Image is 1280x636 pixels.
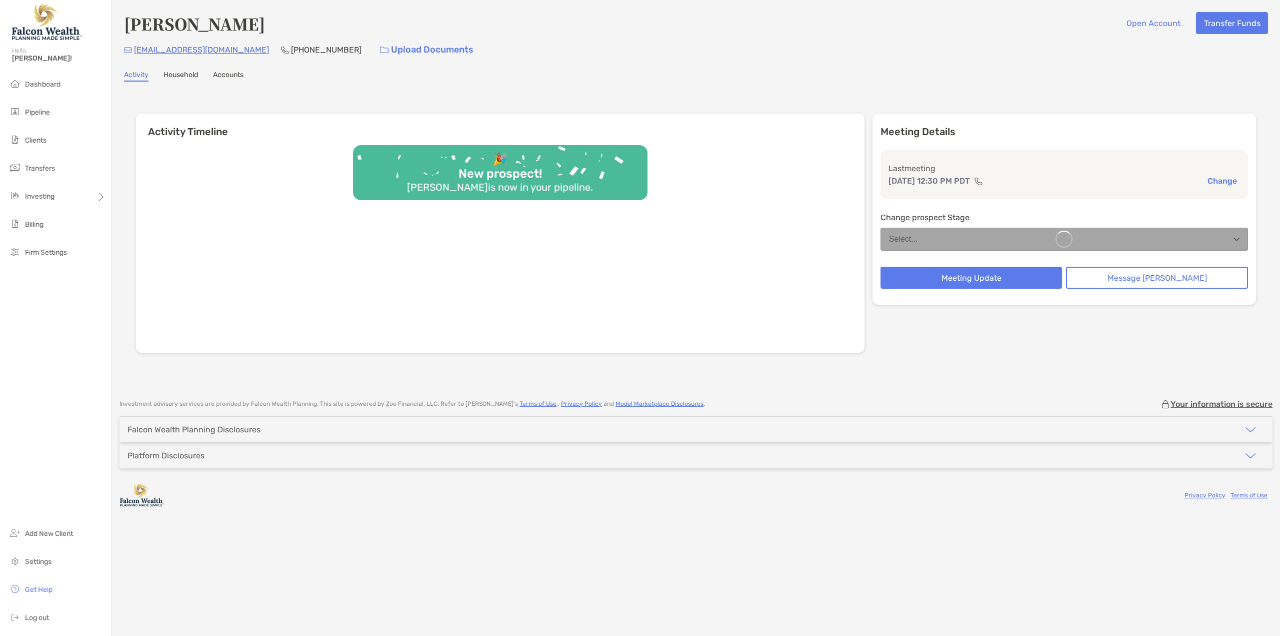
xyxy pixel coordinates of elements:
span: Pipeline [25,108,50,117]
img: icon arrow [1244,424,1256,436]
a: Terms of Use [519,400,556,407]
img: transfers icon [9,162,21,174]
a: Accounts [213,71,243,82]
p: [EMAIL_ADDRESS][DOMAIN_NAME] [134,44,269,56]
img: logout icon [9,611,21,623]
img: firm-settings icon [9,246,21,258]
button: Message [PERSON_NAME] [1066,267,1248,289]
img: button icon [380,47,388,54]
img: clients icon [9,134,21,146]
p: Your information is secure [1170,399,1272,409]
img: pipeline icon [9,106,21,118]
img: dashboard icon [9,78,21,90]
img: billing icon [9,218,21,230]
a: Activity [124,71,148,82]
img: add_new_client icon [9,527,21,539]
img: Falcon Wealth Planning Logo [12,4,82,40]
span: Firm Settings [25,248,67,257]
span: Log out [25,613,49,622]
div: New prospect! [454,167,546,181]
img: investing icon [9,190,21,202]
button: Meeting Update [880,267,1062,289]
p: Last meeting [888,162,1240,175]
img: Phone Icon [281,46,289,54]
span: Investing [25,192,54,201]
img: icon arrow [1244,450,1256,462]
span: Clients [25,136,46,145]
img: company logo [119,484,164,506]
span: Transfers [25,164,55,173]
span: Add New Client [25,529,73,538]
p: Meeting Details [880,126,1248,138]
button: Transfer Funds [1196,12,1268,34]
a: Upload Documents [373,39,480,61]
p: [DATE] 12:30 PM PDT [888,175,970,187]
span: Billing [25,220,43,229]
h4: [PERSON_NAME] [124,12,265,35]
span: Settings [25,557,51,566]
img: communication type [974,177,983,185]
span: Dashboard [25,80,60,89]
div: [PERSON_NAME] is now in your pipeline. [403,181,597,193]
div: Falcon Wealth Planning Disclosures [127,425,260,434]
img: settings icon [9,555,21,567]
button: Change [1204,176,1240,186]
p: [PHONE_NUMBER] [291,44,361,56]
span: [PERSON_NAME]! [12,54,105,63]
h6: Activity Timeline [136,114,864,138]
img: Email Icon [124,47,132,53]
p: Change prospect Stage [880,211,1248,224]
a: Household [163,71,198,82]
a: Privacy Policy [1184,492,1225,499]
img: Confetti [353,145,647,192]
div: 🎉 [488,152,511,167]
a: Model Marketplace Disclosures [615,400,703,407]
button: Open Account [1118,12,1188,34]
a: Terms of Use [1230,492,1267,499]
div: Platform Disclosures [127,451,204,460]
a: Privacy Policy [561,400,602,407]
span: Get Help [25,585,52,594]
img: get-help icon [9,583,21,595]
p: Investment advisory services are provided by Falcon Wealth Planning . This site is powered by Zoe... [119,400,705,408]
